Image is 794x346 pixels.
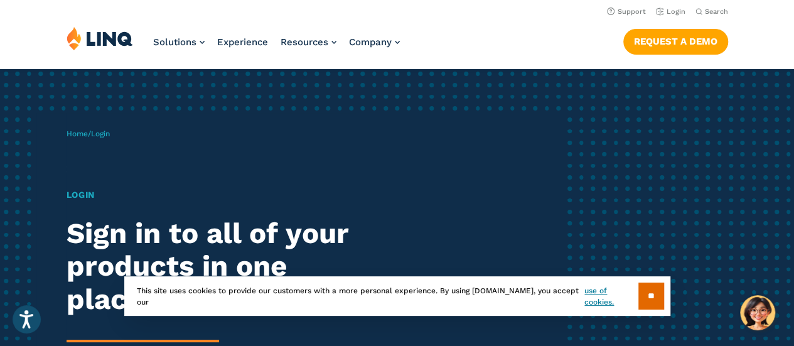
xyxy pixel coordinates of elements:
[656,8,685,16] a: Login
[153,26,400,68] nav: Primary Navigation
[695,7,728,16] button: Open Search Bar
[67,217,372,316] h2: Sign in to all of your products in one place.
[67,188,372,202] h1: Login
[67,129,88,138] a: Home
[281,36,328,48] span: Resources
[623,26,728,54] nav: Button Navigation
[607,8,646,16] a: Support
[584,285,638,308] a: use of cookies.
[91,129,110,138] span: Login
[153,36,196,48] span: Solutions
[740,295,775,330] button: Hello, have a question? Let’s chat.
[67,26,133,50] img: LINQ | K‑12 Software
[349,36,400,48] a: Company
[67,129,110,138] span: /
[349,36,392,48] span: Company
[153,36,205,48] a: Solutions
[623,29,728,54] a: Request a Demo
[124,276,670,316] div: This site uses cookies to provide our customers with a more personal experience. By using [DOMAIN...
[281,36,336,48] a: Resources
[217,36,268,48] a: Experience
[705,8,728,16] span: Search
